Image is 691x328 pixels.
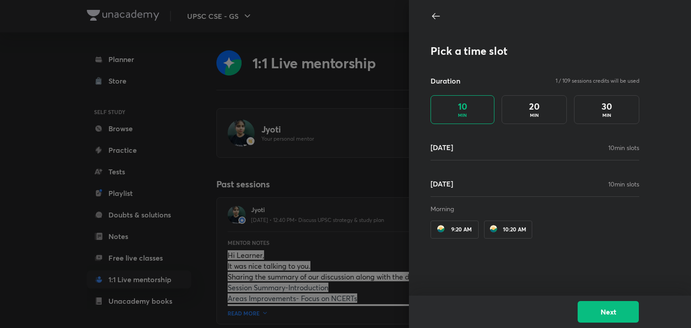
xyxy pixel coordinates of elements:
[601,101,612,112] h4: 30
[431,178,453,189] h5: [DATE]
[578,301,639,323] button: Next
[431,44,639,58] h3: Pick a time slot
[556,77,639,85] p: 1 / 109 sessions credits will be used
[431,204,639,213] p: Morning
[530,112,539,119] p: MIN
[490,225,497,232] img: session-card1
[437,225,444,232] img: session-card1
[458,112,467,119] p: MIN
[431,75,460,86] h5: Duration
[431,142,453,153] h5: [DATE]
[451,226,472,233] span: 9:20 AM
[529,101,540,112] h4: 20
[458,101,467,112] h4: 10
[608,179,639,189] p: 10 min slots
[503,226,526,233] span: 10:20 AM
[608,143,639,152] p: 10 min slots
[602,112,611,119] p: MIN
